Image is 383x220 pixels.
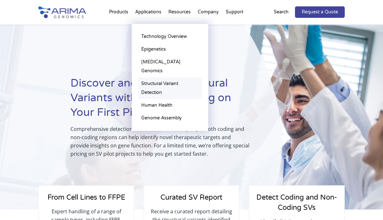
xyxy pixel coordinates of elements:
[48,193,125,202] span: From Cell Lines to FFPE
[7,165,33,171] span: Sequencing
[7,195,46,201] span: Genome-wide HiC
[2,204,6,208] input: Custom Capture HiC
[7,157,33,163] span: Library Prep
[256,193,337,212] span: Detect Coding and Non-Coding SVs
[138,99,202,112] a: Human Health
[2,212,6,216] input: Promoter Capture HiC
[274,8,289,16] p: Search
[7,140,48,146] span: End-to-End Service
[38,6,86,18] img: Arima-Genomics-logo
[295,6,345,18] a: Request a Quote
[2,149,6,153] input: Sample Prep
[138,43,202,56] a: Epigenetics
[138,77,202,99] a: Structural Variant Detection
[138,112,202,124] a: Genome Assembly
[7,203,51,209] span: Custom Capture HiC
[7,149,34,155] span: Sample Prep
[70,125,250,163] p: Comprehensive detection of structural variants (SVs) in both coding and non-coding regions can he...
[7,174,38,180] span: Bioinformatics
[7,212,54,218] span: Promoter Capture HiC
[2,174,6,178] input: Bioinformatics
[138,30,202,43] a: Technology Overview
[2,141,6,145] input: End-to-End Service
[138,56,202,77] a: [MEDICAL_DATA] Genomics
[2,196,6,200] input: Genome-wide HiC
[2,166,6,170] input: Sequencing
[160,193,222,202] span: Curated SV Report
[2,158,6,162] input: Library Prep
[70,76,250,125] h1: Discover and Detect Structural Variants with Special Pricing on Your First Pilot Project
